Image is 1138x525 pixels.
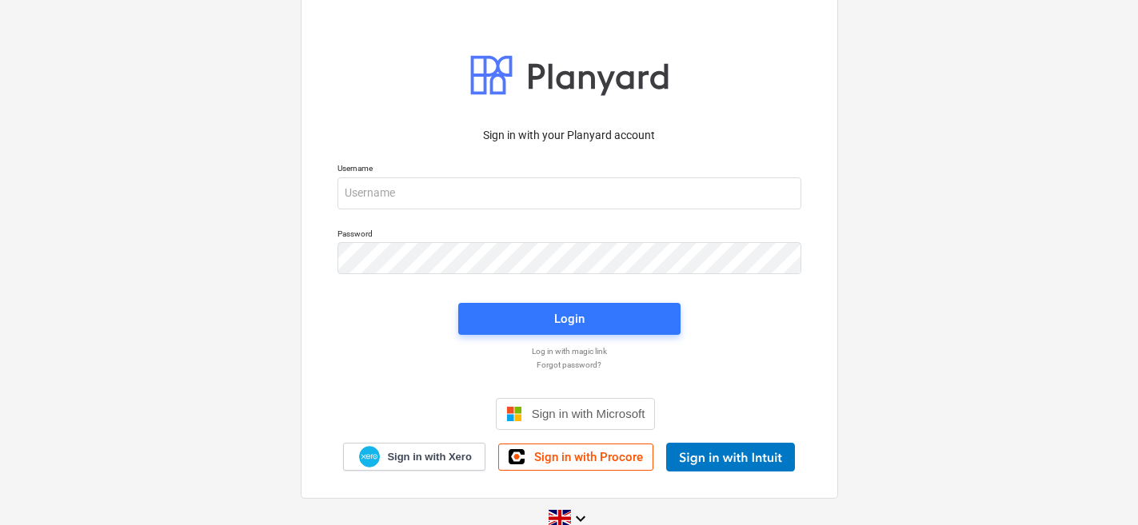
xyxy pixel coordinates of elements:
[337,177,801,209] input: Username
[337,229,801,242] p: Password
[337,163,801,177] p: Username
[387,450,471,464] span: Sign in with Xero
[329,360,809,370] a: Forgot password?
[337,127,801,144] p: Sign in with your Planyard account
[329,346,809,356] a: Log in with magic link
[534,450,643,464] span: Sign in with Procore
[554,308,585,329] div: Login
[532,407,645,420] span: Sign in with Microsoft
[458,303,681,335] button: Login
[343,443,485,471] a: Sign in with Xero
[498,443,653,471] a: Sign in with Procore
[359,446,380,467] img: Xero logo
[506,406,522,422] img: Microsoft logo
